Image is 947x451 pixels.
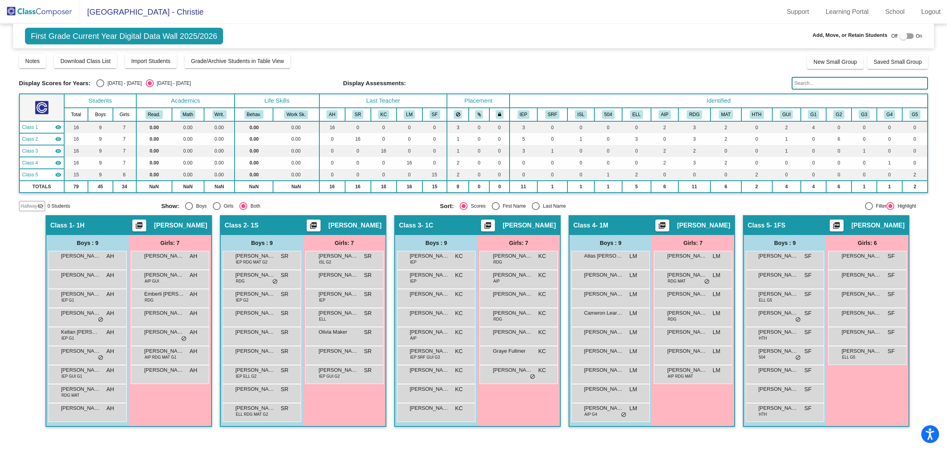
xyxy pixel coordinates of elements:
[852,145,877,157] td: 1
[55,160,61,166] mat-icon: visibility
[852,121,877,133] td: 0
[307,220,321,231] button: Print Students Details
[422,181,447,193] td: 15
[191,58,284,64] span: Grade/Archive Students in Table View
[622,145,651,157] td: 0
[113,121,136,133] td: 7
[469,157,490,169] td: 0
[172,121,204,133] td: 0.00
[852,157,877,169] td: 0
[575,110,587,119] button: ISL
[630,110,643,119] button: ELL
[489,145,510,157] td: 0
[235,157,273,169] td: 0.00
[874,59,922,65] span: Saved Small Group
[780,110,793,119] button: GUI
[136,94,235,108] th: Academics
[22,124,38,131] span: Class 1
[902,145,928,157] td: 0
[710,121,741,133] td: 2
[113,181,136,193] td: 34
[25,28,223,44] span: First Grade Current Year Digital Data Wall 2025/2026
[651,145,678,157] td: 2
[345,121,371,133] td: 0
[826,181,852,193] td: 6
[48,203,70,210] span: 0 Students
[19,181,64,193] td: TOTALS
[79,6,204,18] span: [GEOGRAPHIC_DATA] - Christie
[22,171,38,178] span: Class 5
[235,133,273,145] td: 0.00
[826,133,852,145] td: 6
[397,157,422,169] td: 16
[909,110,920,119] button: G5
[537,145,568,157] td: 1
[510,169,537,181] td: 0
[371,121,397,133] td: 0
[741,133,772,145] td: 0
[273,121,319,133] td: 0.00
[916,32,922,40] span: On
[594,181,622,193] td: 1
[902,157,928,169] td: 0
[852,181,877,193] td: 1
[651,108,678,121] th: Currently in AIP
[772,108,801,121] th: Guidance Interventions Including 3:3
[21,203,37,210] span: Hallway
[879,6,911,18] a: School
[273,157,319,169] td: 0.00
[622,181,651,193] td: 5
[867,55,928,69] button: Saved Small Group
[273,133,319,145] td: 0.00
[510,181,537,193] td: 11
[772,121,801,133] td: 2
[371,181,397,193] td: 16
[687,110,702,119] button: RDG
[447,181,468,193] td: 9
[19,157,64,169] td: Laura Marcincuk - 1M
[594,145,622,157] td: 0
[469,121,490,133] td: 0
[801,133,826,145] td: 0
[22,147,38,155] span: Class 3
[710,108,741,121] th: Math Intervention
[55,148,61,154] mat-icon: visibility
[678,133,710,145] td: 3
[741,181,772,193] td: 2
[161,202,434,210] mat-radio-group: Select an option
[397,181,422,193] td: 16
[678,108,710,121] th: Reading Intervention
[545,110,559,119] button: SRF
[510,133,537,145] td: 5
[397,169,422,181] td: 0
[64,181,88,193] td: 79
[469,133,490,145] td: 0
[537,157,568,169] td: 0
[772,145,801,157] td: 1
[594,133,622,145] td: 0
[651,169,678,181] td: 0
[594,121,622,133] td: 0
[567,157,594,169] td: 0
[710,145,741,157] td: 0
[422,133,447,145] td: 0
[877,157,902,169] td: 1
[19,145,64,157] td: Katie Cloney - 1C
[594,157,622,169] td: 0
[852,169,877,181] td: 0
[422,157,447,169] td: 0
[96,79,191,87] mat-radio-group: Select an option
[469,108,490,121] th: Keep with students
[64,108,88,121] th: Total
[801,181,826,193] td: 4
[651,181,678,193] td: 6
[657,222,667,233] mat-icon: picture_as_pdf
[204,157,235,169] td: 0.00
[772,133,801,145] td: 1
[54,54,117,68] button: Download Class List
[710,169,741,181] td: 0
[25,58,40,64] span: Notes
[64,133,88,145] td: 16
[537,133,568,145] td: 0
[136,181,172,193] td: NaN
